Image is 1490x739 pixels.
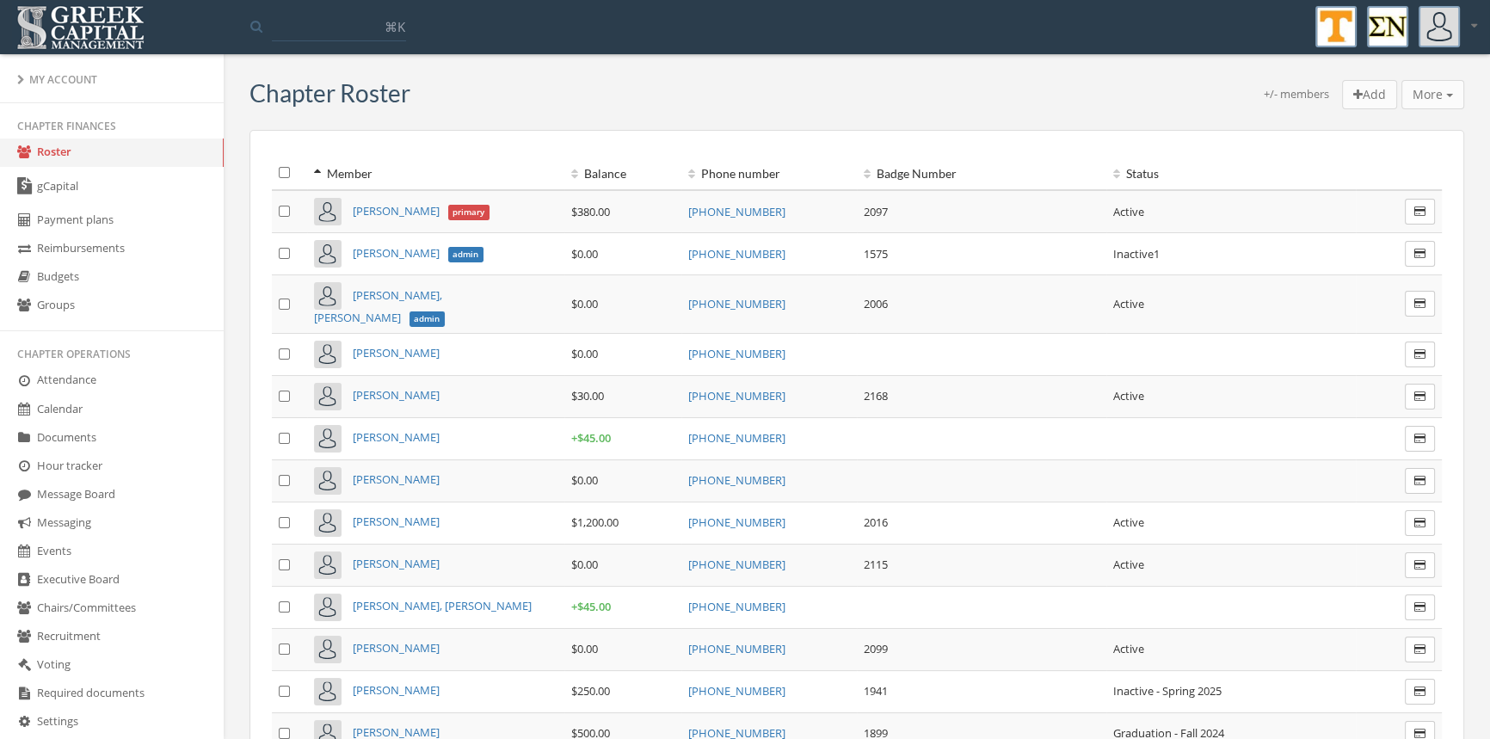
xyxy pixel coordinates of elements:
a: [PERSON_NAME] [353,345,440,360]
th: Member [307,157,564,190]
a: [PERSON_NAME] [353,682,440,698]
a: [PHONE_NUMBER] [688,388,785,403]
span: admin [448,247,484,262]
a: [PHONE_NUMBER] [688,683,785,699]
a: [PERSON_NAME] [353,640,440,656]
td: 2115 [857,544,1106,586]
a: [PHONE_NUMBER] [688,296,785,311]
a: [PERSON_NAME] [353,429,440,445]
th: Balance [564,157,681,190]
a: [PHONE_NUMBER] [688,204,785,219]
td: Active [1106,544,1356,586]
a: [PHONE_NUMBER] [688,557,785,572]
td: Active [1106,628,1356,670]
span: $0.00 [571,296,598,311]
span: primary [448,205,490,220]
span: $380.00 [571,204,610,219]
td: Active [1106,275,1356,334]
a: [PHONE_NUMBER] [688,430,785,446]
td: Active [1106,190,1356,233]
th: Badge Number [857,157,1106,190]
span: [PERSON_NAME] [353,245,440,261]
td: 2006 [857,275,1106,334]
span: $0.00 [571,346,598,361]
span: $0.00 [571,472,598,488]
a: [PHONE_NUMBER] [688,246,785,262]
span: + $45.00 [571,430,611,446]
span: $0.00 [571,557,598,572]
td: Inactive1 [1106,233,1356,275]
div: +/- members [1264,86,1329,110]
span: ⌘K [385,18,405,35]
span: $0.00 [571,641,598,656]
td: 1575 [857,233,1106,275]
a: [PERSON_NAME] [353,514,440,529]
a: [PERSON_NAME]admin [353,245,483,261]
span: [PERSON_NAME] [353,203,440,219]
span: $1,200.00 [571,514,619,530]
span: + $45.00 [571,599,611,614]
span: admin [409,311,446,327]
div: My Account [17,72,206,87]
td: Active [1106,375,1356,417]
th: Status [1106,157,1356,190]
a: [PERSON_NAME], [PERSON_NAME]admin [314,287,445,326]
a: [PERSON_NAME] [353,556,440,571]
a: [PERSON_NAME]primary [353,203,489,219]
td: 2097 [857,190,1106,233]
span: $250.00 [571,683,610,699]
td: 2168 [857,375,1106,417]
td: 2099 [857,628,1106,670]
h3: Chapter Roster [249,80,410,107]
td: 2016 [857,502,1106,544]
a: [PHONE_NUMBER] [688,599,785,614]
th: Phone number [681,157,857,190]
td: Inactive - Spring 2025 [1106,670,1356,712]
td: Active [1106,502,1356,544]
span: $30.00 [571,388,604,403]
a: [PHONE_NUMBER] [688,641,785,656]
td: 1941 [857,670,1106,712]
a: [PERSON_NAME] [353,471,440,487]
span: [PERSON_NAME], [PERSON_NAME] [314,287,442,326]
span: $0.00 [571,246,598,262]
a: [PHONE_NUMBER] [688,346,785,361]
a: [PERSON_NAME], [PERSON_NAME] [353,598,532,613]
a: [PERSON_NAME] [353,387,440,403]
a: [PHONE_NUMBER] [688,472,785,488]
a: [PHONE_NUMBER] [688,514,785,530]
